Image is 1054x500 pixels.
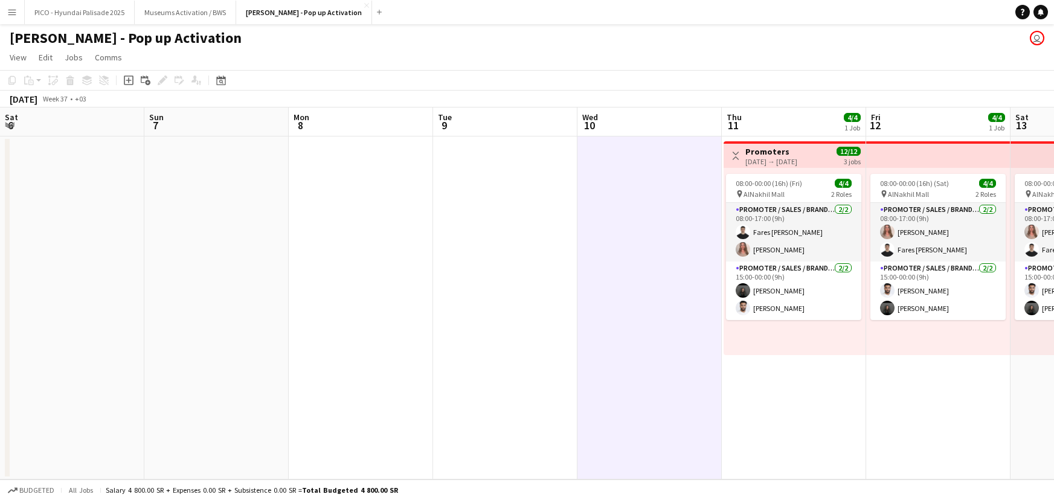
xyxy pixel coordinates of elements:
[40,94,70,103] span: Week 37
[871,112,881,123] span: Fri
[979,179,996,188] span: 4/4
[745,146,797,157] h3: Promoters
[831,190,852,199] span: 2 Roles
[844,123,860,132] div: 1 Job
[580,118,598,132] span: 10
[870,203,1006,261] app-card-role: Promoter / Sales / Brand Ambassador2/208:00-17:00 (9h)[PERSON_NAME]Fares [PERSON_NAME]
[149,112,164,123] span: Sun
[736,179,802,188] span: 08:00-00:00 (16h) (Fri)
[19,486,54,495] span: Budgeted
[95,52,122,63] span: Comms
[236,1,372,24] button: [PERSON_NAME] - Pop up Activation
[292,118,309,132] span: 8
[835,179,852,188] span: 4/4
[5,112,18,123] span: Sat
[6,484,56,497] button: Budgeted
[869,118,881,132] span: 12
[147,118,164,132] span: 7
[726,203,861,261] app-card-role: Promoter / Sales / Brand Ambassador2/208:00-17:00 (9h)Fares [PERSON_NAME][PERSON_NAME]
[66,486,95,495] span: All jobs
[1015,112,1029,123] span: Sat
[744,190,785,199] span: AlNakhil Mall
[745,157,797,166] div: [DATE] → [DATE]
[25,1,135,24] button: PICO - Hyundai Palisade 2025
[90,50,127,65] a: Comms
[135,1,236,24] button: Museums Activation / BWS
[34,50,57,65] a: Edit
[10,93,37,105] div: [DATE]
[870,174,1006,320] app-job-card: 08:00-00:00 (16h) (Sat)4/4 AlNakhil Mall2 RolesPromoter / Sales / Brand Ambassador2/208:00-17:00 ...
[726,261,861,320] app-card-role: Promoter / Sales / Brand Ambassador2/215:00-00:00 (9h)[PERSON_NAME][PERSON_NAME]
[5,50,31,65] a: View
[294,112,309,123] span: Mon
[837,147,861,156] span: 12/12
[726,174,861,320] app-job-card: 08:00-00:00 (16h) (Fri)4/4 AlNakhil Mall2 RolesPromoter / Sales / Brand Ambassador2/208:00-17:00 ...
[975,190,996,199] span: 2 Roles
[10,29,242,47] h1: [PERSON_NAME] - Pop up Activation
[438,112,452,123] span: Tue
[725,118,742,132] span: 11
[106,486,398,495] div: Salary 4 800.00 SR + Expenses 0.00 SR + Subsistence 0.00 SR =
[844,156,861,166] div: 3 jobs
[844,113,861,122] span: 4/4
[870,261,1006,320] app-card-role: Promoter / Sales / Brand Ambassador2/215:00-00:00 (9h)[PERSON_NAME][PERSON_NAME]
[39,52,53,63] span: Edit
[727,112,742,123] span: Thu
[988,113,1005,122] span: 4/4
[880,179,949,188] span: 08:00-00:00 (16h) (Sat)
[65,52,83,63] span: Jobs
[582,112,598,123] span: Wed
[436,118,452,132] span: 9
[3,118,18,132] span: 6
[989,123,1004,132] div: 1 Job
[1030,31,1044,45] app-user-avatar: Salman AlQurni
[75,94,86,103] div: +03
[1014,118,1029,132] span: 13
[60,50,88,65] a: Jobs
[888,190,929,199] span: AlNakhil Mall
[10,52,27,63] span: View
[302,486,398,495] span: Total Budgeted 4 800.00 SR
